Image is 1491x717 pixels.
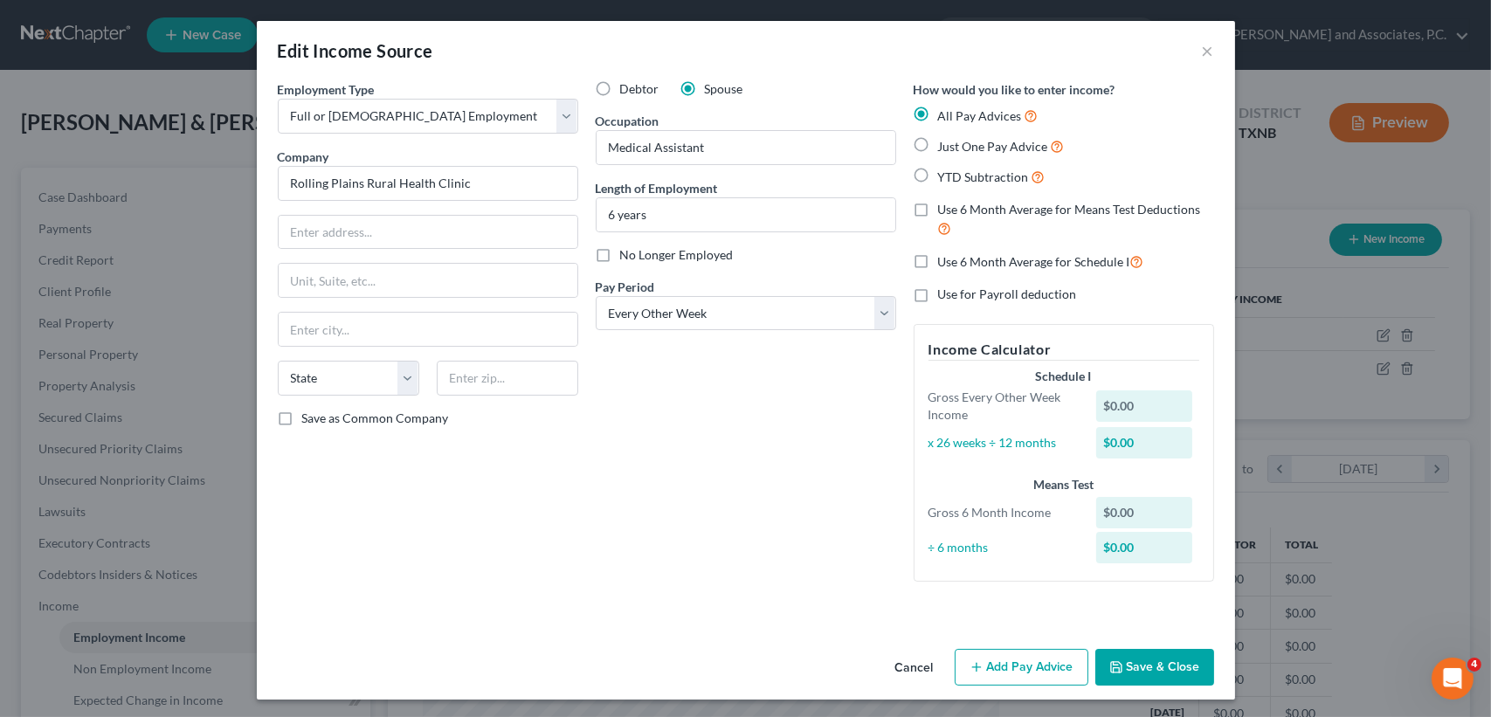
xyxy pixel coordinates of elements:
div: Edit Income Source [278,38,433,63]
div: ÷ 6 months [920,539,1088,556]
span: Save as Common Company [302,410,449,425]
span: Use for Payroll deduction [938,286,1077,301]
input: ex: 2 years [597,198,895,231]
input: Enter zip... [437,361,578,396]
input: Unit, Suite, etc... [279,264,577,297]
span: Spouse [705,81,743,96]
input: Enter city... [279,313,577,346]
span: Use 6 Month Average for Schedule I [938,254,1130,269]
div: $0.00 [1096,390,1192,422]
div: $0.00 [1096,427,1192,458]
span: Use 6 Month Average for Means Test Deductions [938,202,1201,217]
div: x 26 weeks ÷ 12 months [920,434,1088,452]
div: Gross 6 Month Income [920,504,1088,521]
span: Pay Period [596,279,655,294]
label: How would you like to enter income? [914,80,1115,99]
span: No Longer Employed [620,247,734,262]
div: Means Test [928,476,1199,493]
span: Just One Pay Advice [938,139,1048,154]
span: YTD Subtraction [938,169,1029,184]
span: 4 [1467,658,1481,672]
label: Length of Employment [596,179,718,197]
div: Schedule I [928,368,1199,385]
input: -- [597,131,895,164]
button: Cancel [881,651,948,686]
div: $0.00 [1096,497,1192,528]
input: Enter address... [279,216,577,249]
span: Company [278,149,329,164]
span: All Pay Advices [938,108,1022,123]
input: Search company by name... [278,166,578,201]
label: Occupation [596,112,659,130]
button: Add Pay Advice [955,649,1088,686]
span: Employment Type [278,82,375,97]
h5: Income Calculator [928,339,1199,361]
iframe: Intercom live chat [1432,658,1474,700]
div: $0.00 [1096,532,1192,563]
button: × [1202,40,1214,61]
span: Debtor [620,81,659,96]
button: Save & Close [1095,649,1214,686]
div: Gross Every Other Week Income [920,389,1088,424]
